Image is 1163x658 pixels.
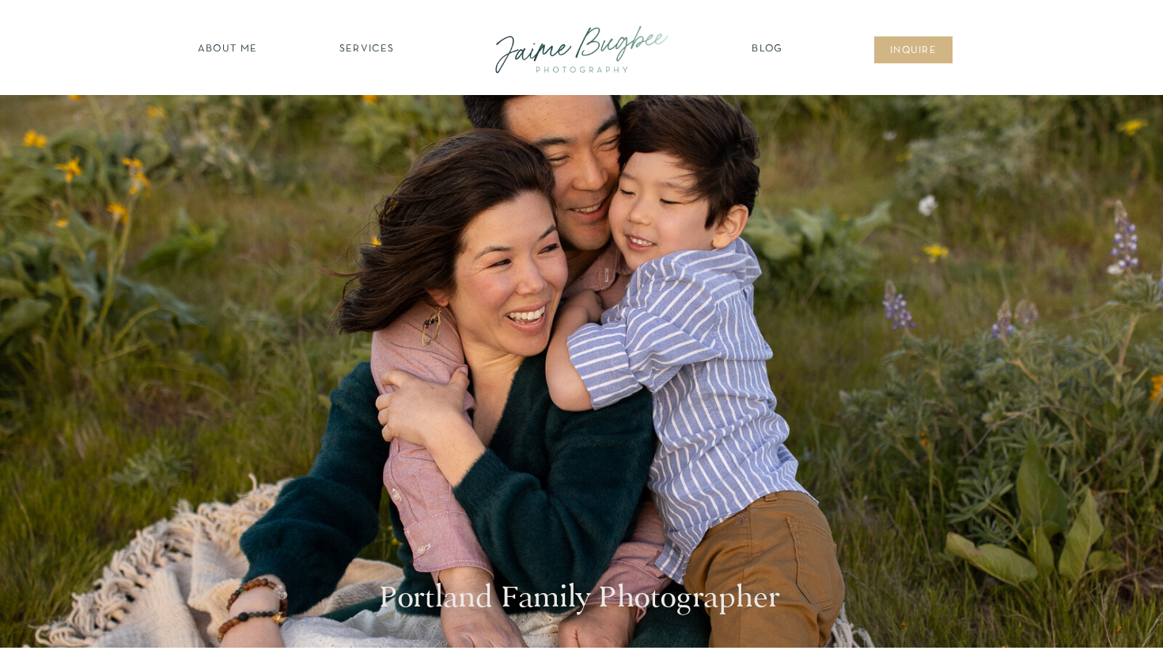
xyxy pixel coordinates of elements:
a: Blog [748,42,787,58]
h1: Portland Family Photographer [379,580,784,620]
a: SERVICES [322,42,411,58]
a: inqUIre [881,44,945,59]
a: about ME [193,42,262,58]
